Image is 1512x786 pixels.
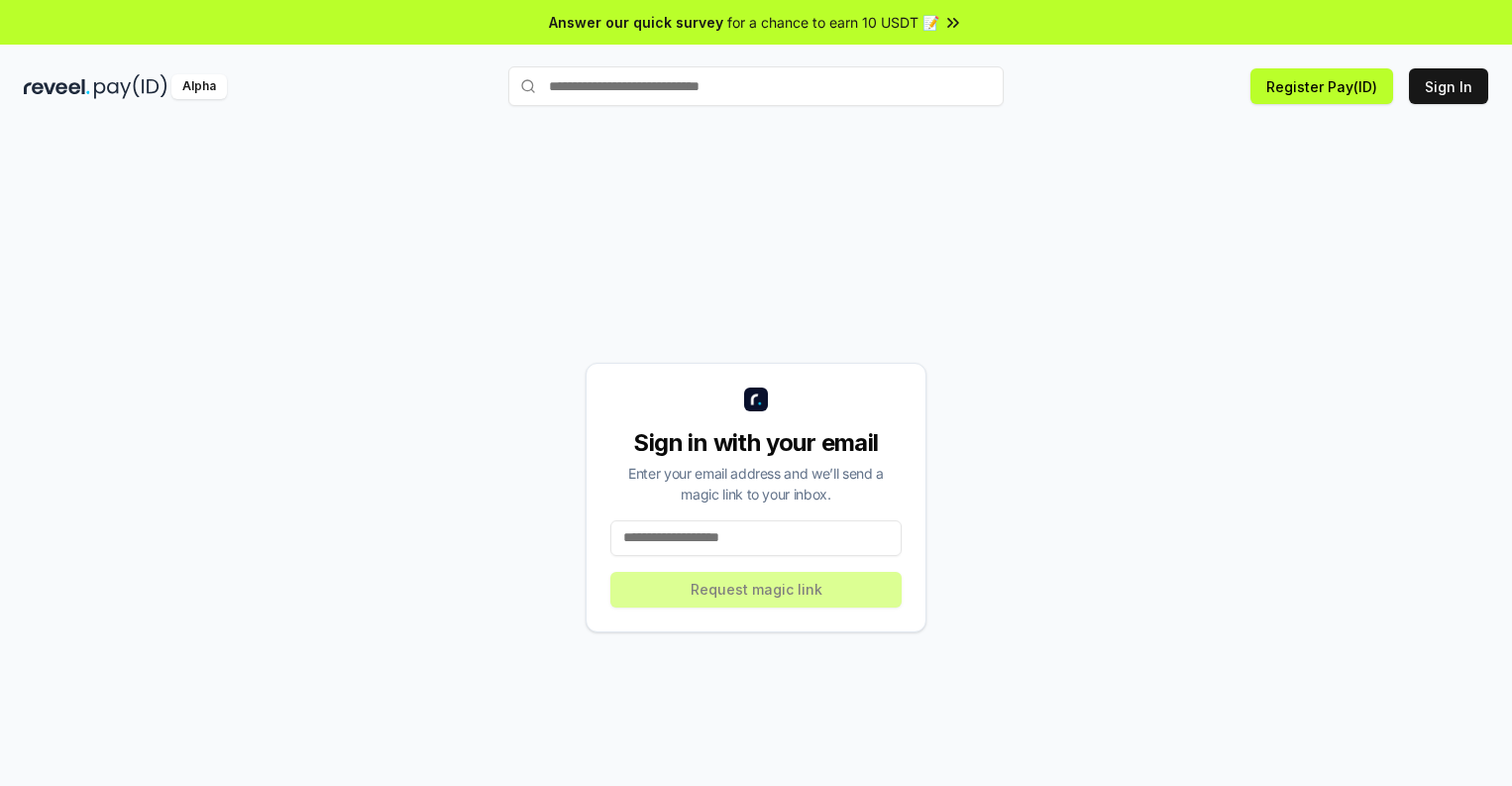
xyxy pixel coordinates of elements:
span: for a chance to earn 10 USDT 📝 [727,12,939,33]
img: pay_id [94,74,167,99]
span: Answer our quick survey [549,12,723,33]
div: Sign in with your email [610,427,902,459]
button: Register Pay(ID) [1250,68,1393,104]
img: logo_small [744,388,768,411]
img: reveel_dark [24,74,90,99]
div: Enter your email address and we’ll send a magic link to your inbox. [610,463,902,505]
button: Sign In [1409,68,1488,104]
div: Alpha [171,74,227,99]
